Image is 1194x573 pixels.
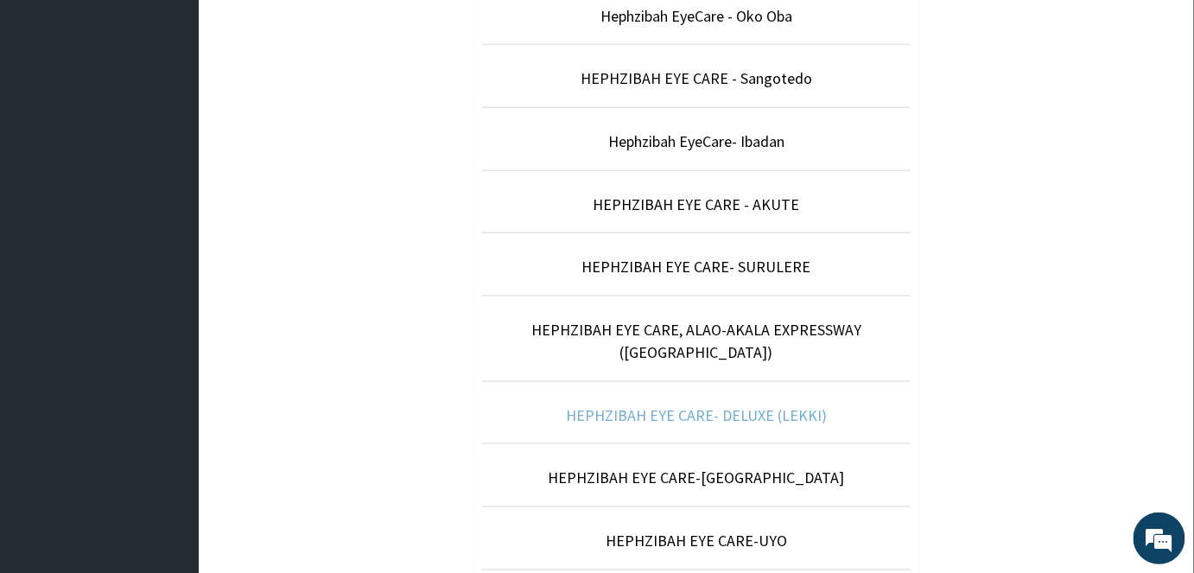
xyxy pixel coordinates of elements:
[582,257,811,277] a: HEPHZIBAH EYE CARE- SURULERE
[531,320,861,362] a: HEPHZIBAH EYE CARE, ALAO-AKALA EXPRESSWAY ([GEOGRAPHIC_DATA])
[606,531,787,551] a: HEPHZIBAH EYE CARE-UYO
[566,405,827,425] a: HEPHZIBAH EYE CARE- DELUXE (LEKKI)
[600,6,792,26] a: Hephzibah EyeCare - Oko Oba
[549,468,845,487] a: HEPHZIBAH EYE CARE-[GEOGRAPHIC_DATA]
[581,68,812,88] a: HEPHZIBAH EYE CARE - Sangotedo
[594,194,800,214] a: HEPHZIBAH EYE CARE - AKUTE
[608,131,784,151] a: Hephzibah EyeCare- Ibadan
